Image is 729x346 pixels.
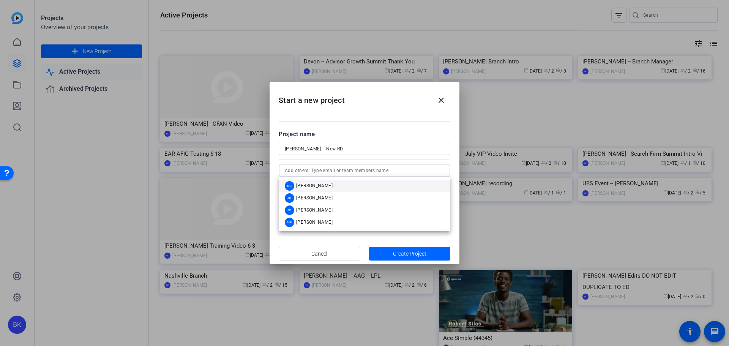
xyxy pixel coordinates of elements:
[279,130,450,138] div: Project name
[279,247,360,261] button: Cancel
[296,195,333,201] span: [PERSON_NAME]
[285,193,294,203] div: JR
[311,246,327,261] span: Cancel
[285,144,444,153] input: Enter Project Name
[296,219,333,225] span: [PERSON_NAME]
[285,218,294,227] div: MB
[369,247,451,261] button: Create Project
[437,96,446,105] mat-icon: close
[285,181,294,191] div: BC
[296,207,333,213] span: [PERSON_NAME]
[296,183,333,189] span: [PERSON_NAME]
[270,82,459,113] h2: Start a new project
[393,250,426,258] span: Create Project
[285,166,444,175] input: Add others: Type email or team members name
[285,205,294,215] div: JP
